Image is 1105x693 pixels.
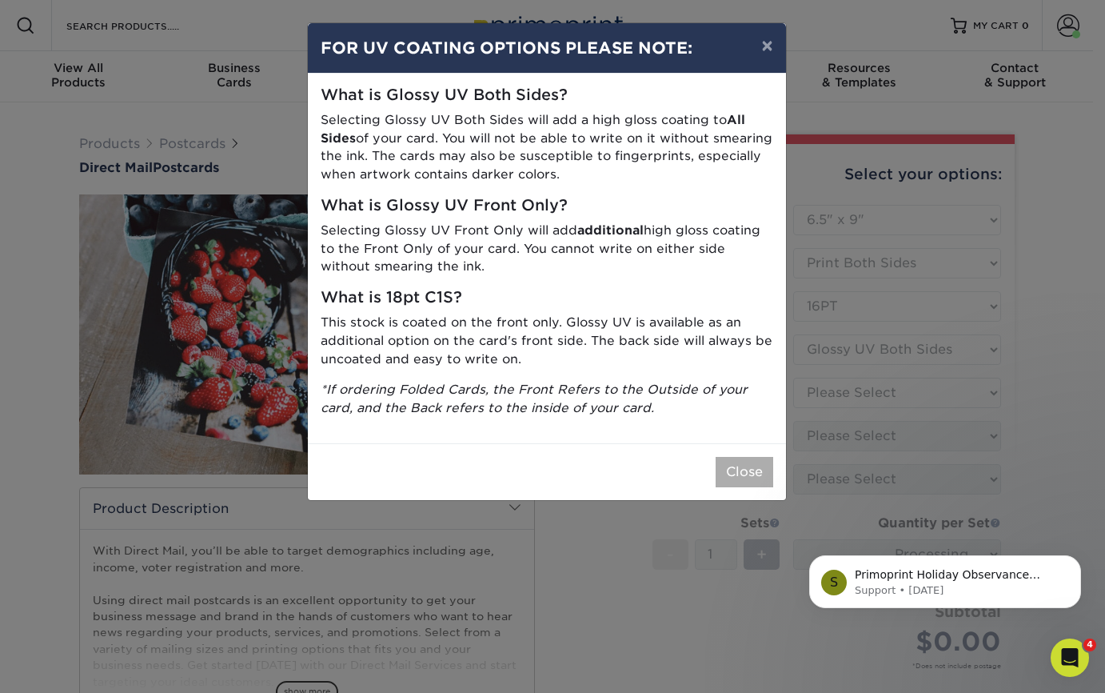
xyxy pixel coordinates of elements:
[577,222,644,238] strong: additional
[716,457,773,487] button: Close
[70,128,276,142] p: Message from Support, sent 13w ago
[748,23,785,68] button: ×
[1083,639,1096,651] span: 4
[321,111,773,184] p: Selecting Glossy UV Both Sides will add a high gloss coating to of your card. You will not be abl...
[321,36,773,60] h4: FOR UV COATING OPTIONS PLEASE NOTE:
[321,382,748,415] i: *If ordering Folded Cards, the Front Refers to the Outside of your card, and the Back refers to t...
[321,86,773,105] h5: What is Glossy UV Both Sides?
[321,112,745,146] strong: All Sides
[785,455,1105,634] iframe: Intercom notifications message
[36,114,62,140] div: Profile image for Support
[321,289,773,307] h5: What is 18pt C1S?
[70,112,276,128] p: Primoprint Holiday Observance Please note that our customer service department will be closed [DA...
[321,222,773,276] p: Selecting Glossy UV Front Only will add high gloss coating to the Front Only of your card. You ca...
[24,100,296,153] div: message notification from Support, 13w ago. Primoprint Holiday Observance Please note that our cu...
[321,197,773,215] h5: What is Glossy UV Front Only?
[321,314,773,368] p: This stock is coated on the front only. Glossy UV is available as an additional option on the car...
[1051,639,1089,677] iframe: Intercom live chat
